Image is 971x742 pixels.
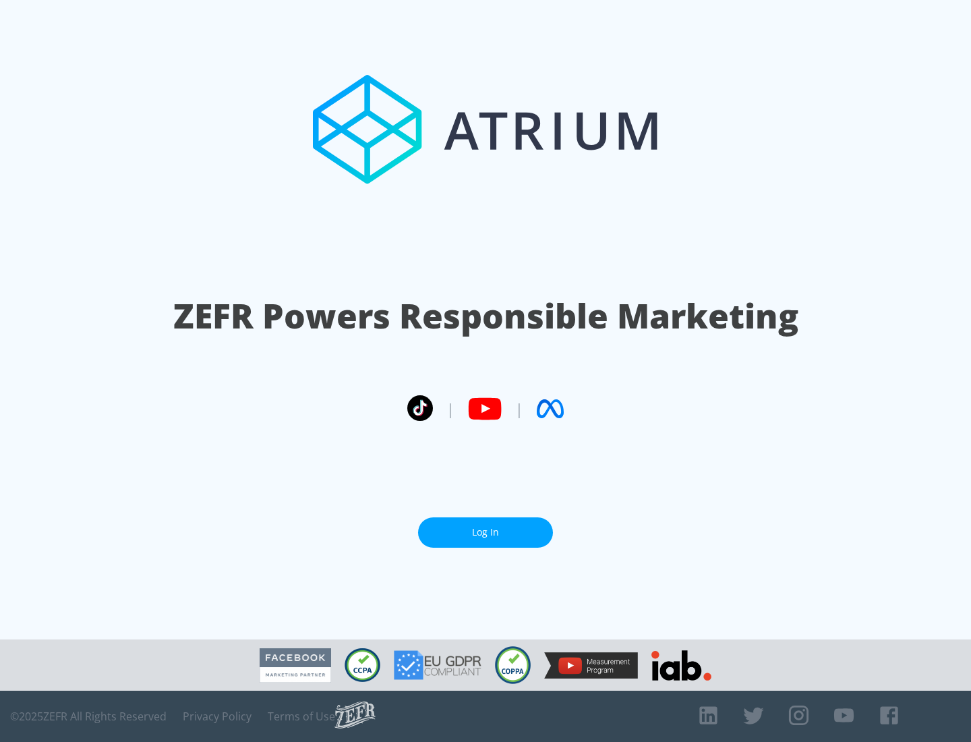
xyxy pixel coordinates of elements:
img: IAB [651,650,711,681]
span: | [446,399,454,419]
span: © 2025 ZEFR All Rights Reserved [10,710,167,723]
img: YouTube Measurement Program [544,652,638,679]
img: CCPA Compliant [345,648,380,682]
img: Facebook Marketing Partner [260,648,331,683]
a: Privacy Policy [183,710,252,723]
span: | [515,399,523,419]
h1: ZEFR Powers Responsible Marketing [173,293,798,339]
img: GDPR Compliant [394,650,481,680]
img: COPPA Compliant [495,646,531,684]
a: Log In [418,517,553,548]
a: Terms of Use [268,710,335,723]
